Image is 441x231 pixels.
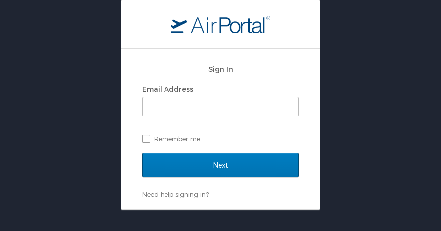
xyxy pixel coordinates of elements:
label: Email Address [142,85,193,93]
input: Next [142,153,299,177]
label: Remember me [142,131,299,146]
h2: Sign In [142,63,299,75]
img: logo [171,15,270,33]
a: Need help signing in? [142,190,209,198]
